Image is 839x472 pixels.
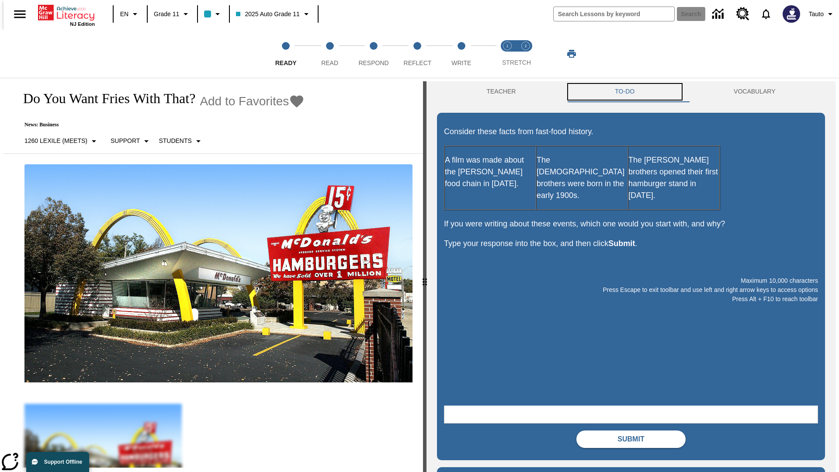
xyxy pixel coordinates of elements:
[358,59,388,66] span: Respond
[755,3,777,25] a: Notifications
[201,6,226,22] button: Class color is light blue. Change class color
[445,154,536,190] p: A film was made about the [PERSON_NAME] food chain in [DATE].
[24,136,87,146] p: 1260 Lexile (Meets)
[14,90,195,107] h1: Do You Want Fries With That?
[783,5,800,23] img: Avatar
[159,136,191,146] p: Students
[524,44,527,48] text: 2
[3,81,423,468] div: reading
[502,59,531,66] span: STRETCH
[805,6,839,22] button: Profile/Settings
[155,133,207,149] button: Select Student
[236,10,299,19] span: 2025 Auto Grade 11
[107,133,155,149] button: Scaffolds, Support
[120,10,128,19] span: EN
[444,126,818,138] p: Consider these facts from fast-food history.
[404,59,432,66] span: Reflect
[437,81,825,102] div: Instructional Panel Tabs
[154,10,179,19] span: Grade 11
[275,59,297,66] span: Ready
[436,30,487,78] button: Write step 5 of 5
[565,81,684,102] button: TO-DO
[506,44,508,48] text: 1
[200,94,305,109] button: Add to Favorites - Do You Want Fries With That?
[304,30,355,78] button: Read step 2 of 5
[150,6,194,22] button: Grade: Grade 11, Select a grade
[111,136,140,146] p: Support
[608,239,635,248] strong: Submit
[38,3,95,27] div: Home
[70,21,95,27] span: NJ Edition
[495,30,520,78] button: Stretch Read step 1 of 2
[684,81,825,102] button: VOCABULARY
[809,10,824,19] span: Tauto
[21,133,103,149] button: Select Lexile, 1260 Lexile (Meets)
[558,46,586,62] button: Print
[451,59,471,66] span: Write
[200,94,289,108] span: Add to Favorites
[628,154,719,201] p: The [PERSON_NAME] brothers opened their first hamburger stand in [DATE].
[44,459,82,465] span: Support Offline
[444,276,818,285] p: Maximum 10,000 characters
[554,7,674,21] input: search field
[426,81,836,472] div: activity
[321,59,338,66] span: Read
[348,30,399,78] button: Respond step 3 of 5
[437,81,565,102] button: Teacher
[392,30,443,78] button: Reflect step 4 of 5
[26,452,89,472] button: Support Offline
[232,6,315,22] button: Class: 2025 Auto Grade 11, Select your class
[260,30,311,78] button: Ready step 1 of 5
[444,238,818,250] p: Type your response into the box, and then click .
[444,295,818,304] p: Press Alt + F10 to reach toolbar
[3,7,128,15] body: Maximum 10,000 characters Press Escape to exit toolbar and use left and right arrow keys to acces...
[731,2,755,26] a: Resource Center, Will open in new tab
[7,1,33,27] button: Open side menu
[14,121,305,128] p: News: Business
[116,6,144,22] button: Language: EN, Select a language
[444,218,818,230] p: If you were writing about these events, which one would you start with, and why?
[707,2,731,26] a: Data Center
[423,81,426,472] div: Press Enter or Spacebar and then press right and left arrow keys to move the slider
[24,164,413,383] img: One of the first McDonald's stores, with the iconic red sign and golden arches.
[537,154,628,201] p: The [DEMOGRAPHIC_DATA] brothers were born in the early 1900s.
[444,285,818,295] p: Press Escape to exit toolbar and use left and right arrow keys to access options
[576,430,686,448] button: Submit
[513,30,538,78] button: Stretch Respond step 2 of 2
[777,3,805,25] button: Select a new avatar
